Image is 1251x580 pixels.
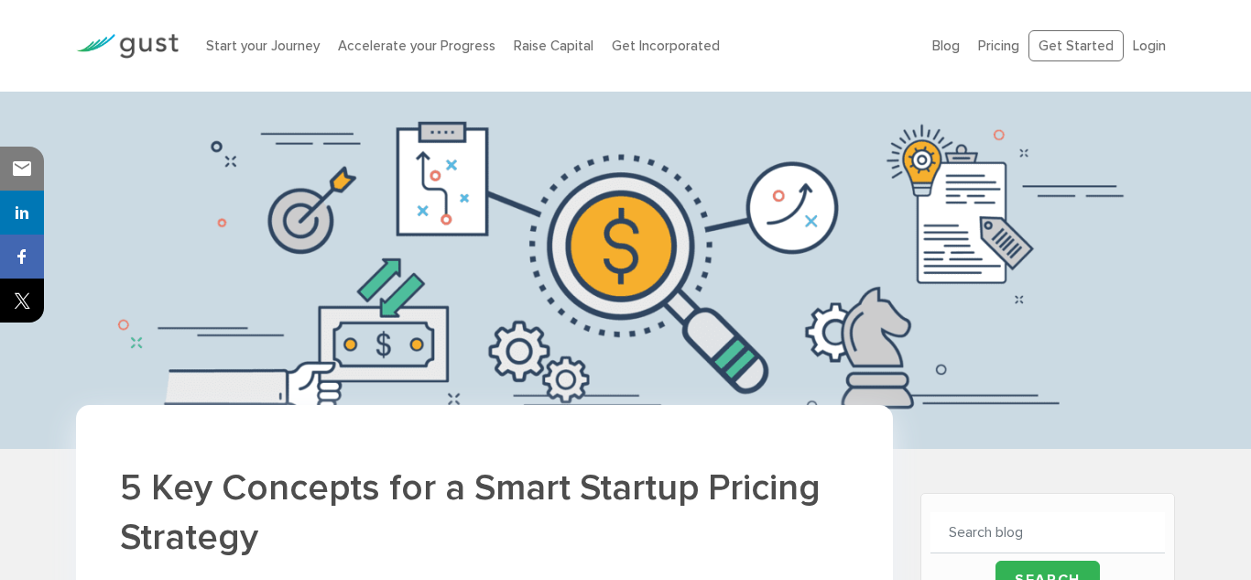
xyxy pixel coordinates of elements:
[932,38,960,54] a: Blog
[612,38,720,54] a: Get Incorporated
[1133,38,1166,54] a: Login
[206,38,320,54] a: Start your Journey
[120,464,849,561] h1: 5 Key Concepts for a Smart Startup Pricing Strategy
[76,34,179,59] img: Gust Logo
[1028,30,1124,62] a: Get Started
[514,38,593,54] a: Raise Capital
[338,38,495,54] a: Accelerate your Progress
[978,38,1019,54] a: Pricing
[930,512,1164,553] input: Search blog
